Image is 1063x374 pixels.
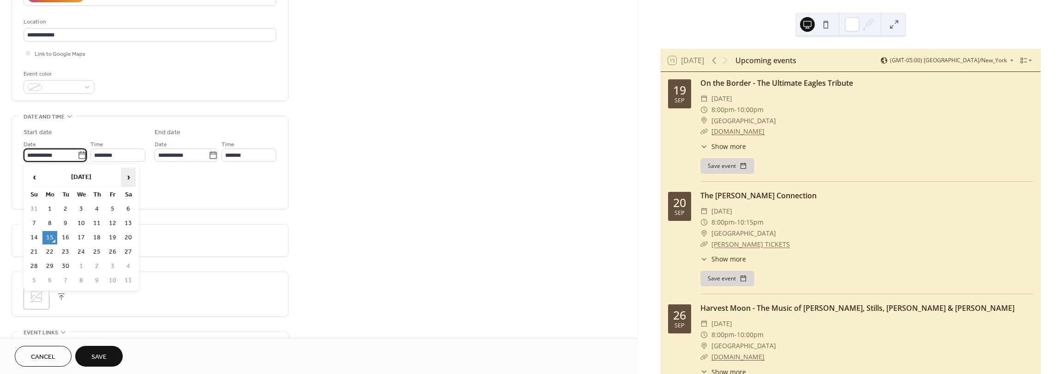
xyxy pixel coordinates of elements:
[31,352,55,362] span: Cancel
[58,245,73,259] td: 23
[24,140,36,149] span: Date
[121,231,136,244] td: 20
[121,260,136,273] td: 4
[735,104,737,115] span: -
[700,303,1015,313] a: Harvest Moon - The Music of [PERSON_NAME], Stills, [PERSON_NAME] & [PERSON_NAME]
[155,140,167,149] span: Date
[700,115,708,126] div: ​
[42,274,57,287] td: 6
[121,188,136,202] th: Sa
[24,69,93,79] div: Event color
[711,254,746,264] span: Show more
[42,202,57,216] td: 1
[121,202,136,216] td: 6
[42,217,57,230] td: 8
[27,217,42,230] td: 7
[700,351,708,362] div: ​
[711,217,735,228] span: 8:00pm
[711,93,732,104] span: [DATE]
[700,318,708,329] div: ​
[105,245,120,259] td: 26
[105,217,120,230] td: 12
[700,228,708,239] div: ​
[27,188,42,202] th: Su
[737,217,764,228] span: 10:15pm
[700,104,708,115] div: ​
[42,167,120,187] th: [DATE]
[27,274,42,287] td: 5
[700,126,708,137] div: ​
[90,217,104,230] td: 11
[121,245,136,259] td: 27
[35,49,85,59] span: Link to Google Maps
[105,260,120,273] td: 3
[700,206,708,217] div: ​
[42,231,57,244] td: 15
[15,346,72,367] button: Cancel
[675,98,685,104] div: Sep
[58,274,73,287] td: 7
[105,202,120,216] td: 5
[673,197,686,208] div: 20
[74,245,89,259] td: 24
[700,271,754,286] button: Save event
[711,142,746,151] span: Show more
[58,231,73,244] td: 16
[675,323,685,329] div: Sep
[58,217,73,230] td: 9
[24,284,49,309] div: ;
[700,254,746,264] button: ​Show more
[27,202,42,216] td: 31
[42,245,57,259] td: 22
[700,340,708,351] div: ​
[711,206,732,217] span: [DATE]
[90,202,104,216] td: 4
[90,231,104,244] td: 18
[74,260,89,273] td: 1
[675,210,685,216] div: Sep
[700,239,708,250] div: ​
[74,202,89,216] td: 3
[700,217,708,228] div: ​
[42,260,57,273] td: 29
[58,202,73,216] td: 2
[24,128,52,137] div: Start date
[121,168,135,186] span: ›
[42,188,57,202] th: Mo
[711,318,732,329] span: [DATE]
[27,260,42,273] td: 28
[74,274,89,287] td: 8
[711,240,790,249] a: [PERSON_NAME] TICKETS
[90,245,104,259] td: 25
[711,329,735,340] span: 8:00pm
[58,188,73,202] th: Tu
[58,260,73,273] td: 30
[27,168,41,186] span: ‹
[90,140,103,149] span: Time
[711,115,776,126] span: [GEOGRAPHIC_DATA]
[735,217,737,228] span: -
[890,58,1007,63] span: (GMT-05:00) [GEOGRAPHIC_DATA]/New_York
[711,127,764,136] a: [DOMAIN_NAME]
[74,188,89,202] th: We
[700,254,708,264] div: ​
[121,217,136,230] td: 13
[700,142,746,151] button: ​Show more
[711,104,735,115] span: 8:00pm
[155,128,180,137] div: End date
[75,346,123,367] button: Save
[221,140,234,149] span: Time
[121,274,136,287] td: 11
[105,188,120,202] th: Fr
[737,329,764,340] span: 10:00pm
[700,142,708,151] div: ​
[24,17,275,27] div: Location
[735,329,737,340] span: -
[673,309,686,321] div: 26
[700,78,853,88] a: On the Border - The Ultimate Eagles Tribute
[74,231,89,244] td: 17
[90,188,104,202] th: Th
[700,190,817,201] a: The [PERSON_NAME] Connection
[105,274,120,287] td: 10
